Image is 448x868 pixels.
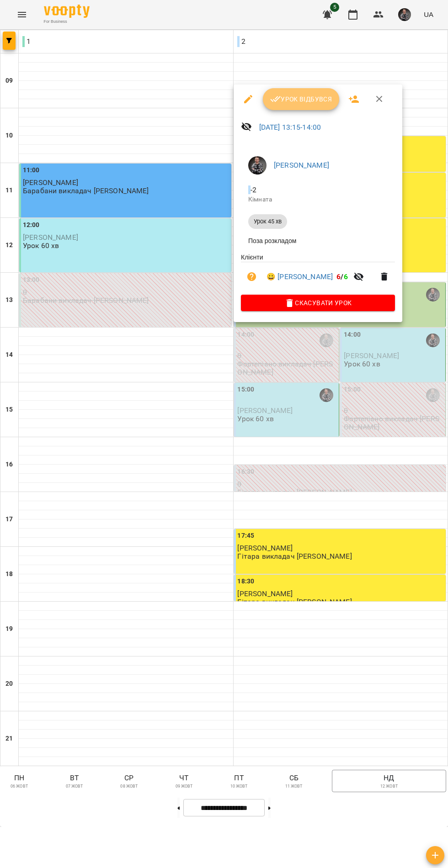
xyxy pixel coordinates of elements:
[241,295,395,311] button: Скасувати Урок
[344,272,348,281] span: 6
[248,185,258,194] span: - 2
[267,271,333,282] a: 😀 [PERSON_NAME]
[263,88,340,110] button: Урок відбувся
[241,266,263,288] button: Візит ще не сплачено. Додати оплату?
[241,253,395,295] ul: Клієнти
[248,156,267,175] img: 9774cdb94cd07e2c046c34ee188bda8a.png
[241,233,395,249] li: Поза розкладом
[274,161,329,169] a: [PERSON_NAME]
[270,94,332,105] span: Урок відбувся
[336,272,347,281] b: /
[248,195,388,204] p: Кімната
[248,297,388,308] span: Скасувати Урок
[336,272,341,281] span: 6
[248,217,287,226] span: Урок 45 хв
[259,123,321,132] a: [DATE] 13:15-14:00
